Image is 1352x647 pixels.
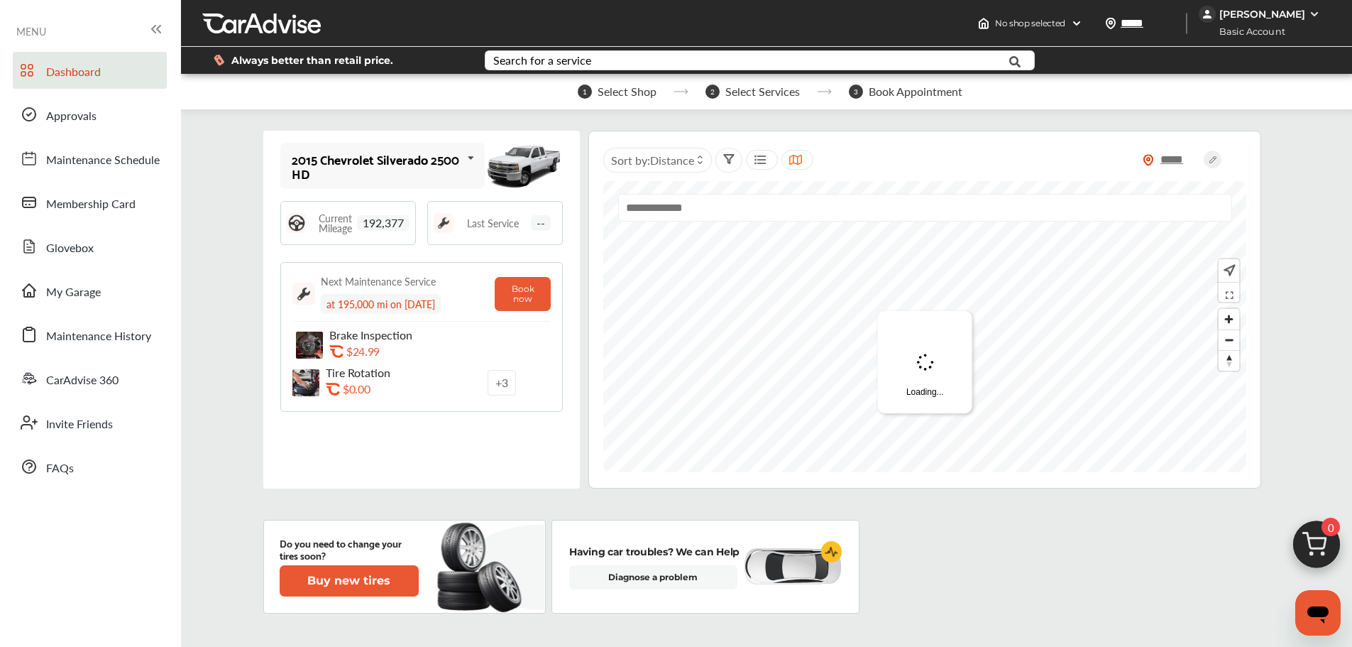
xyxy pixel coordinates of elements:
[569,544,740,560] p: Having car troubles? We can Help
[488,370,516,396] div: + 3
[13,272,167,309] a: My Garage
[292,152,461,180] div: 2015 Chevrolet Silverado 2500 HD
[849,85,863,99] span: 3
[495,277,551,311] button: Book now
[46,195,136,214] span: Membership Card
[1219,8,1305,21] div: [PERSON_NAME]
[978,18,989,29] img: header-home-logo.8d720a4f.svg
[13,448,167,485] a: FAQs
[434,213,454,233] img: maintenance_logo
[569,565,737,589] a: Diagnose a problem
[357,215,410,231] span: 192,377
[493,55,591,66] div: Search for a service
[1071,18,1082,29] img: header-down-arrow.9dd2ce7d.svg
[1309,9,1320,20] img: WGsFRI8htEPBVLJbROoPRyZpYNWhNONpIPPETTm6eUC0GeLEiAAAAAElFTkSuQmCC
[214,54,224,66] img: dollor_label_vector.a70140d1.svg
[817,89,832,94] img: stepper-arrow.e24c07c6.svg
[742,548,842,586] img: diagnose-vehicle.c84bcb0a.svg
[1219,330,1239,350] span: Zoom out
[705,85,720,99] span: 2
[46,239,94,258] span: Glovebox
[1105,18,1116,29] img: location_vector.a44bc228.svg
[13,316,167,353] a: Maintenance History
[821,541,842,562] img: cardiogram-logo.18e20815.svg
[346,344,488,358] div: $24.99
[869,85,962,98] span: Book Appointment
[603,181,1324,472] canvas: Map
[296,332,323,359] img: brake-inspection-thumb.jpg
[488,370,516,396] a: +3
[46,327,151,346] span: Maintenance History
[280,537,419,561] p: Do you need to change your tires soon?
[46,107,97,126] span: Approvals
[46,151,160,170] span: Maintenance Schedule
[598,85,656,98] span: Select Shop
[13,228,167,265] a: Glovebox
[46,371,119,390] span: CarAdvise 360
[292,321,551,322] img: border-line.da1032d4.svg
[287,213,307,233] img: steering_logo
[321,294,441,314] div: at 195,000 mi on [DATE]
[995,18,1065,29] span: No shop selected
[13,404,167,441] a: Invite Friends
[1219,309,1239,330] button: Zoom in
[436,516,529,617] img: new-tire.a0c7fe23.svg
[343,382,485,396] div: $0.00
[280,565,419,597] button: Buy new tires
[1295,590,1341,636] iframe: Button to launch messaging window
[13,52,167,89] a: Dashboard
[326,366,482,379] p: Tire Rotation
[292,369,319,396] img: tire-rotation-thumb.jpg
[46,63,101,82] span: Dashboard
[1199,6,1216,23] img: jVpblrzwTbfkPYzPPzSLxeg0AAAAASUVORK5CYII=
[46,415,113,434] span: Invite Friends
[650,152,694,168] span: Distance
[1200,24,1296,39] span: Basic Account
[13,96,167,133] a: Approvals
[1219,350,1239,371] button: Reset bearing to north
[46,283,101,302] span: My Garage
[1321,518,1340,536] span: 0
[321,274,436,288] div: Next Maintenance Service
[13,360,167,397] a: CarAdvise 360
[467,218,519,228] span: Last Service
[611,152,694,168] span: Sort by :
[280,565,422,597] a: Buy new tires
[878,311,972,413] div: Loading...
[314,213,357,233] span: Current Mileage
[1186,13,1187,34] img: header-divider.bc55588e.svg
[16,26,46,37] span: MENU
[231,55,393,65] span: Always better than retail price.
[13,140,167,177] a: Maintenance Schedule
[46,460,74,478] span: FAQs
[674,89,688,94] img: stepper-arrow.e24c07c6.svg
[578,85,592,99] span: 1
[1219,330,1239,350] button: Zoom out
[329,328,485,342] p: Brake Inspection
[531,215,551,231] span: --
[1282,514,1351,582] img: cart_icon.3d0951e8.svg
[292,283,315,305] img: maintenance_logo
[1219,351,1239,371] span: Reset bearing to north
[13,184,167,221] a: Membership Card
[485,136,563,195] img: mobile_9604_st0640_046.jpg
[1143,154,1154,166] img: location_vector_orange.38f05af8.svg
[1221,263,1236,278] img: recenter.ce011a49.svg
[725,85,800,98] span: Select Services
